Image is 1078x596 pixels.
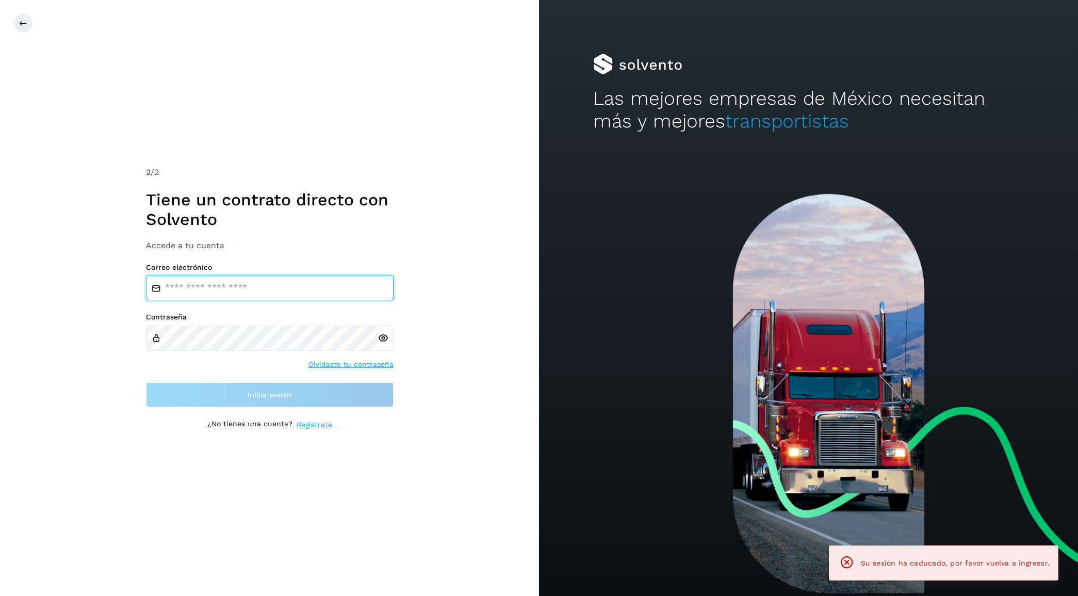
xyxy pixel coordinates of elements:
h2: Las mejores empresas de México necesitan más y mejores [593,87,1024,133]
span: Inicia sesión [248,391,291,398]
span: Su sesión ha caducado, por favor vuelva a ingresar. [861,559,1050,567]
div: /2 [146,166,394,179]
a: Regístrate [297,420,332,430]
p: ¿No tienes una cuenta? [207,420,292,430]
a: Olvidaste tu contraseña [308,359,394,370]
h3: Accede a tu cuenta [146,240,394,250]
span: 2 [146,167,151,177]
h1: Tiene un contrato directo con Solvento [146,190,394,230]
button: Inicia sesión [146,382,394,407]
label: Correo electrónico [146,263,394,272]
span: transportistas [725,110,849,132]
label: Contraseña [146,313,394,321]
